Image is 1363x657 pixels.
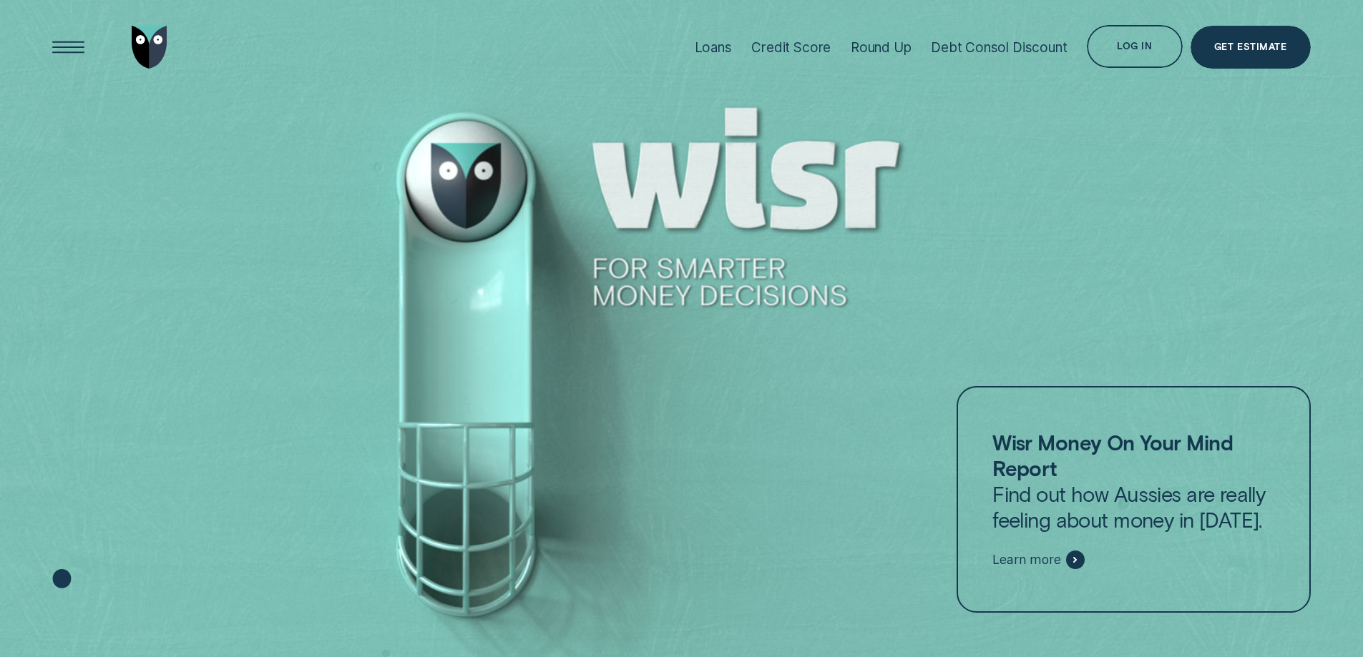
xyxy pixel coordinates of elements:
[751,39,831,56] div: Credit Score
[47,26,90,69] button: Open Menu
[931,39,1067,56] div: Debt Consol Discount
[992,552,1060,568] span: Learn more
[1191,26,1311,69] a: Get Estimate
[695,39,732,56] div: Loans
[992,430,1274,533] p: Find out how Aussies are really feeling about money in [DATE].
[957,386,1310,613] a: Wisr Money On Your Mind ReportFind out how Aussies are really feeling about money in [DATE].Learn...
[1087,25,1182,68] button: Log in
[992,430,1233,480] strong: Wisr Money On Your Mind Report
[851,39,912,56] div: Round Up
[132,26,167,69] img: Wisr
